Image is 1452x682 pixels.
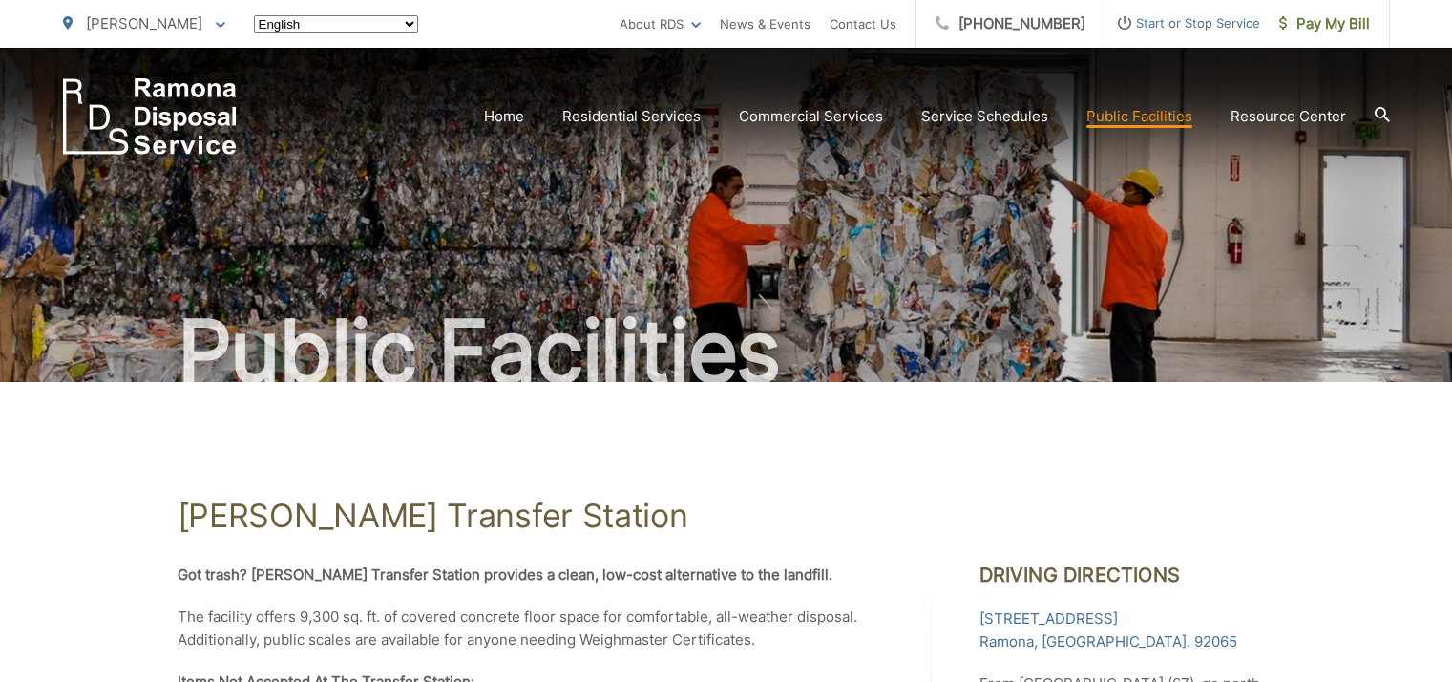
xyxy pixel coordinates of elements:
a: News & Events [720,12,810,35]
a: [STREET_ADDRESS]Ramona, [GEOGRAPHIC_DATA]. 92065 [979,607,1237,653]
a: EDCD logo. Return to the homepage. [63,78,237,155]
a: Service Schedules [921,105,1048,128]
a: Residential Services [562,105,701,128]
h2: Driving Directions [979,564,1275,586]
select: Select a language [254,15,418,33]
a: Contact Us [830,12,896,35]
a: Commercial Services [739,105,883,128]
a: Resource Center [1231,105,1346,128]
a: Home [484,105,524,128]
a: About RDS [620,12,701,35]
span: [PERSON_NAME] [86,14,202,32]
strong: Got trash? [PERSON_NAME] Transfer Station provides a clean, low-cost alternative to the landfill. [178,565,832,584]
p: The facility offers 9,300 sq. ft. of covered concrete floor space for comfortable, all-weather di... [178,606,884,651]
h1: [PERSON_NAME] Transfer Station [178,497,1275,535]
span: Pay My Bill [1279,12,1370,35]
a: Public Facilities [1086,105,1192,128]
h2: Public Facilities [63,304,1390,399]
